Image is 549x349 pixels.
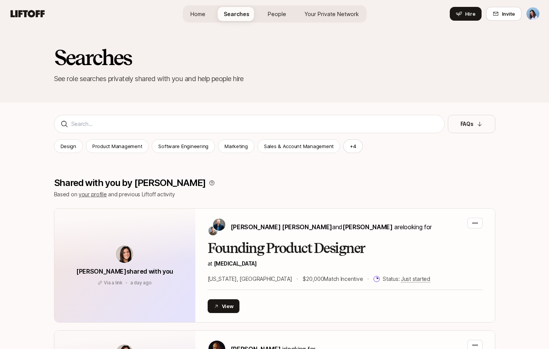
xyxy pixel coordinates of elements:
[213,219,225,231] img: Sagan Schultz
[231,222,432,232] p: are looking for
[158,142,208,150] p: Software Engineering
[298,7,365,21] a: Your Private Network
[526,7,540,21] button: Dan Tase
[526,7,539,20] img: Dan Tase
[448,115,495,133] button: FAQs
[214,260,257,267] span: [MEDICAL_DATA]
[303,274,363,284] p: $20,000 Match Incentive
[465,10,475,18] span: Hire
[383,274,430,284] p: Status:
[130,280,152,285] span: September 10, 2025 7:39pm
[262,7,292,21] a: People
[264,142,334,150] p: Sales & Account Management
[61,142,76,150] p: Design
[208,259,483,268] p: at
[268,10,286,18] span: People
[343,139,363,153] button: +4
[231,223,332,231] span: [PERSON_NAME] [PERSON_NAME]
[54,73,495,84] p: See role searches privately shared with you and help people hire
[71,119,438,129] input: Search...
[224,10,249,18] span: Searches
[184,7,211,21] a: Home
[343,223,393,231] span: [PERSON_NAME]
[92,142,142,150] p: Product Management
[401,276,430,282] span: Just started
[190,10,205,18] span: Home
[116,245,133,263] img: avatar-url
[218,7,256,21] a: Searches
[79,191,107,197] a: your profile
[208,299,240,313] button: View
[54,178,206,188] p: Shared with you by [PERSON_NAME]
[208,226,218,235] img: David Deng
[502,10,515,18] span: Invite
[461,119,474,129] p: FAQs
[486,7,521,21] button: Invite
[208,241,483,256] h2: Founding Product Designer
[208,274,292,284] p: [US_STATE], [GEOGRAPHIC_DATA]
[54,190,495,199] p: Based on and previous Liftoff activity
[332,223,393,231] span: and
[450,7,482,21] button: Hire
[76,267,173,275] span: [PERSON_NAME] shared with you
[104,279,123,286] p: Via a link
[305,10,359,18] span: Your Private Network
[225,142,248,150] p: Marketing
[54,46,495,69] h2: Searches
